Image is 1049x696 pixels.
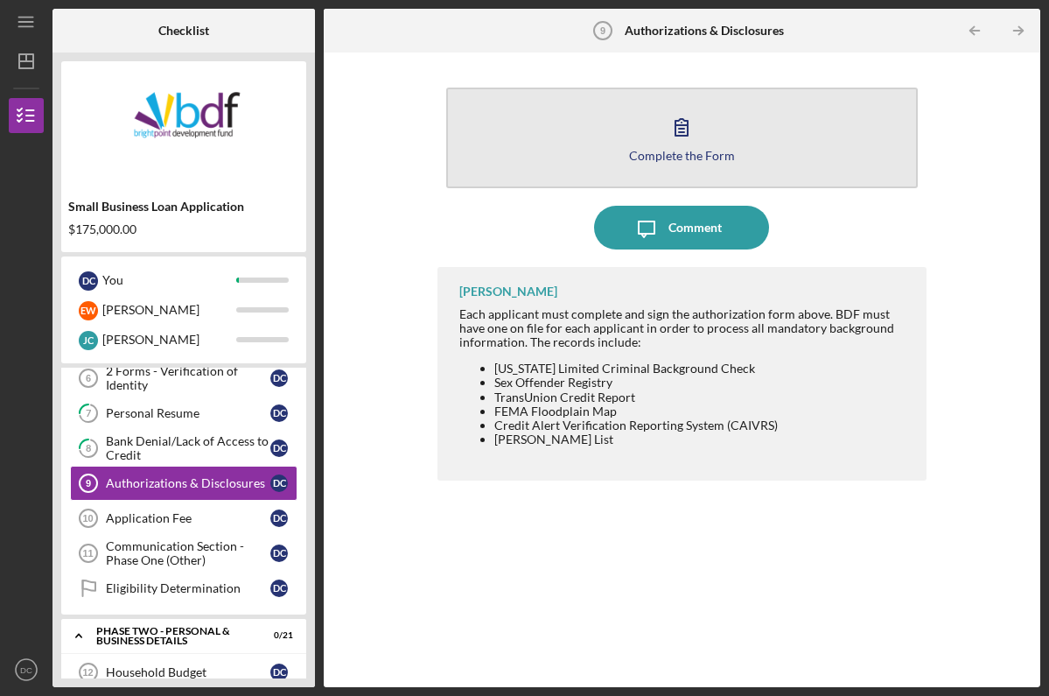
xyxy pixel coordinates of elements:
[270,475,288,492] div: D C
[70,501,297,536] a: 10Application FeeDC
[270,580,288,597] div: D C
[68,200,299,214] div: Small Business Loan Application
[629,149,735,162] div: Complete the Form
[86,373,91,383] tspan: 6
[106,476,270,490] div: Authorizations & Disclosures
[70,466,297,501] a: 9Authorizations & DisclosuresDC
[68,222,299,236] div: $175,000.00
[594,206,769,250] button: Comment
[270,439,288,457] div: D C
[82,548,93,559] tspan: 11
[102,295,236,325] div: [PERSON_NAME]
[86,478,91,489] tspan: 9
[494,362,909,376] li: [US_STATE] Limited Criminal Background Check
[494,376,909,390] li: Sex Offender Registry
[494,418,909,432] li: Credit Alert Verification Reporting System (CAIVRS)
[20,665,32,675] text: DC
[270,404,288,422] div: D C
[270,545,288,562] div: D C
[9,652,44,687] button: DC
[106,665,270,679] div: Household Budget
[459,285,557,299] div: [PERSON_NAME]
[106,364,270,392] div: 2 Forms - Verification of Identity
[79,301,98,320] div: E W
[106,511,270,525] div: Application Fee
[106,434,270,462] div: Bank Denial/Lack of Access to Credit
[494,404,909,418] li: FEMA Floodplain Map
[270,510,288,527] div: D C
[70,396,297,431] a: 7Personal ResumeDC
[270,369,288,387] div: D C
[82,667,93,678] tspan: 12
[70,655,297,690] a: 12Household BudgetDC
[61,70,306,175] img: Product logo
[70,431,297,466] a: 8Bank Denial/Lack of Access to CreditDC
[102,325,236,355] div: [PERSON_NAME]
[270,664,288,681] div: D C
[70,536,297,571] a: 11Communication Section - Phase One (Other)DC
[668,206,722,250] div: Comment
[106,406,270,420] div: Personal Resume
[102,265,236,295] div: You
[599,25,605,36] tspan: 9
[70,361,297,396] a: 62 Forms - Verification of IdentityDC
[494,432,909,446] li: [PERSON_NAME] List
[86,443,91,454] tspan: 8
[459,307,909,446] div: Each applicant must complete and sign the authorization form above. BDF must have one on file for...
[446,88,918,188] button: Complete the Form
[494,390,909,404] li: TransUnion Credit Report
[625,24,784,38] b: Authorizations & Disclosures
[96,626,249,646] div: PHASE TWO - PERSONAL & BUSINESS DETAILS
[82,513,93,524] tspan: 10
[79,331,98,350] div: J C
[70,571,297,606] a: Eligibility DeterminationDC
[106,581,270,595] div: Eligibility Determination
[158,24,209,38] b: Checklist
[79,271,98,291] div: D C
[106,539,270,567] div: Communication Section - Phase One (Other)
[86,408,92,419] tspan: 7
[262,630,293,641] div: 0 / 21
